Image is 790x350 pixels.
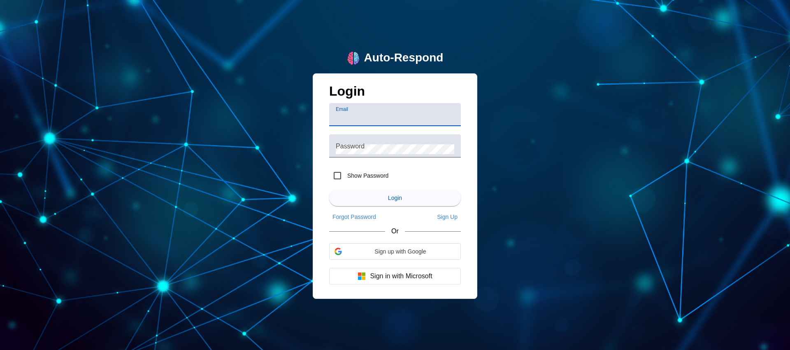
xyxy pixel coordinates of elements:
[345,248,455,255] span: Sign up with Google
[347,51,444,65] a: logoAuto-Respond
[346,171,388,180] label: Show Password
[329,268,461,284] button: Sign in with Microsoft
[329,84,461,103] h1: Login
[336,142,365,149] mat-label: Password
[391,228,399,235] span: Or
[358,272,366,280] img: Microsoft logo
[437,214,458,220] span: Sign Up
[332,214,376,220] span: Forgot Password
[388,195,402,201] span: Login
[329,243,461,260] div: Sign up with Google
[347,52,360,65] img: logo
[329,190,461,206] button: Login
[364,51,444,65] div: Auto-Respond
[336,106,348,112] mat-label: Email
